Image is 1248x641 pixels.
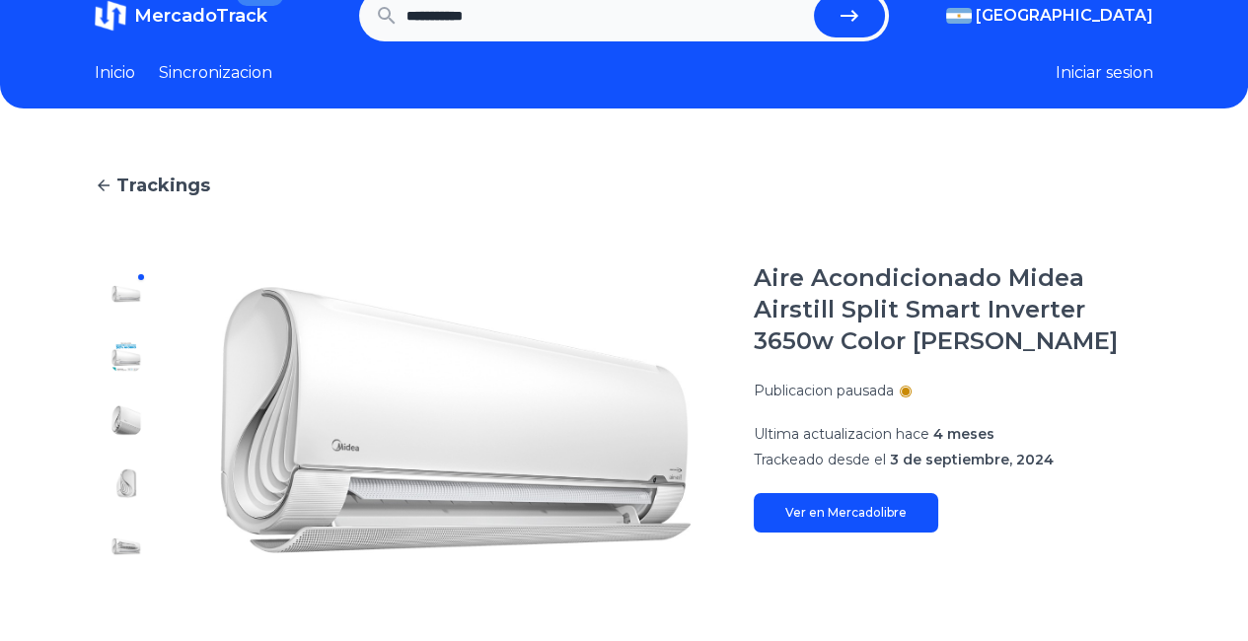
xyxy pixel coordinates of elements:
[197,262,714,578] img: Aire Acondicionado Midea Airstill Split Smart Inverter 3650w Color Blanco
[754,262,1153,357] h1: Aire Acondicionado Midea Airstill Split Smart Inverter 3650w Color [PERSON_NAME]
[110,531,142,562] img: Aire Acondicionado Midea Airstill Split Smart Inverter 3650w Color Blanco
[110,341,142,373] img: Aire Acondicionado Midea Airstill Split Smart Inverter 3650w Color Blanco
[754,425,929,443] span: Ultima actualizacion hace
[134,5,267,27] span: MercadoTrack
[946,4,1153,28] button: [GEOGRAPHIC_DATA]
[754,493,938,533] a: Ver en Mercadolibre
[95,61,135,85] a: Inicio
[116,172,210,199] span: Trackings
[890,451,1054,468] span: 3 de septiembre, 2024
[754,451,886,468] span: Trackeado desde el
[1056,61,1153,85] button: Iniciar sesion
[110,467,142,499] img: Aire Acondicionado Midea Airstill Split Smart Inverter 3650w Color Blanco
[110,278,142,310] img: Aire Acondicionado Midea Airstill Split Smart Inverter 3650w Color Blanco
[754,381,894,400] p: Publicacion pausada
[933,425,994,443] span: 4 meses
[976,4,1153,28] span: [GEOGRAPHIC_DATA]
[95,172,1153,199] a: Trackings
[159,61,272,85] a: Sincronizacion
[946,8,972,24] img: Argentina
[110,404,142,436] img: Aire Acondicionado Midea Airstill Split Smart Inverter 3650w Color Blanco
